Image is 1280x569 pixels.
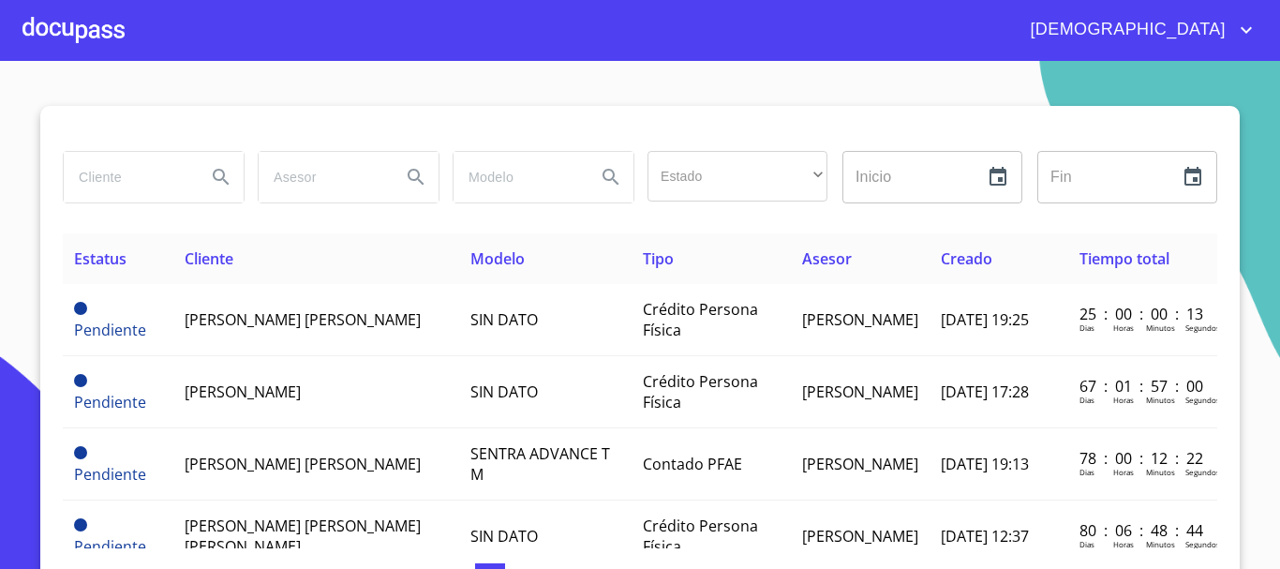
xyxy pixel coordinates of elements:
span: [DATE] 17:28 [941,382,1029,402]
span: Tiempo total [1079,248,1169,269]
span: Crédito Persona Física [643,516,758,557]
button: Search [394,155,439,200]
span: [PERSON_NAME] [802,309,918,330]
p: Horas [1113,322,1134,333]
span: [PERSON_NAME] [802,382,918,402]
p: 78 : 00 : 12 : 22 [1079,448,1206,469]
button: account of current user [1016,15,1258,45]
span: [PERSON_NAME] [PERSON_NAME] [PERSON_NAME] [185,516,421,557]
span: Pendiente [74,464,146,485]
span: [DATE] 19:25 [941,309,1029,330]
span: Pendiente [74,518,87,532]
span: Asesor [802,248,852,269]
p: 80 : 06 : 48 : 44 [1079,520,1206,541]
span: SIN DATO [470,309,538,330]
span: Creado [941,248,992,269]
p: Minutos [1146,395,1175,405]
span: Pendiente [74,392,146,412]
p: Dias [1079,539,1094,549]
p: Dias [1079,467,1094,477]
span: Pendiente [74,302,87,315]
input: search [64,152,191,202]
p: 67 : 01 : 57 : 00 [1079,376,1206,397]
span: [DATE] 12:37 [941,526,1029,547]
span: [DEMOGRAPHIC_DATA] [1016,15,1235,45]
span: [DATE] 19:13 [941,454,1029,474]
span: SIN DATO [470,382,538,402]
span: [PERSON_NAME] [PERSON_NAME] [185,309,421,330]
span: Pendiente [74,536,146,557]
span: [PERSON_NAME] [PERSON_NAME] [185,454,421,474]
span: [PERSON_NAME] [802,454,918,474]
p: Horas [1113,539,1134,549]
button: Search [199,155,244,200]
div: ​ [647,151,827,202]
p: Horas [1113,467,1134,477]
input: search [259,152,386,202]
span: Modelo [470,248,525,269]
p: Minutos [1146,467,1175,477]
p: Segundos [1185,322,1220,333]
span: Pendiente [74,374,87,387]
p: Minutos [1146,322,1175,333]
p: Segundos [1185,539,1220,549]
span: Pendiente [74,320,146,340]
span: SIN DATO [470,526,538,547]
span: Tipo [643,248,674,269]
span: SENTRA ADVANCE T M [470,443,610,485]
span: [PERSON_NAME] [185,382,301,402]
span: [PERSON_NAME] [802,526,918,547]
span: Crédito Persona Física [643,299,758,340]
span: Cliente [185,248,233,269]
p: Segundos [1185,467,1220,477]
p: 25 : 00 : 00 : 13 [1079,304,1206,324]
span: Pendiente [74,446,87,459]
span: Crédito Persona Física [643,371,758,412]
p: Segundos [1185,395,1220,405]
button: Search [588,155,633,200]
span: Estatus [74,248,127,269]
p: Minutos [1146,539,1175,549]
input: search [454,152,581,202]
p: Dias [1079,395,1094,405]
span: Contado PFAE [643,454,742,474]
p: Horas [1113,395,1134,405]
p: Dias [1079,322,1094,333]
